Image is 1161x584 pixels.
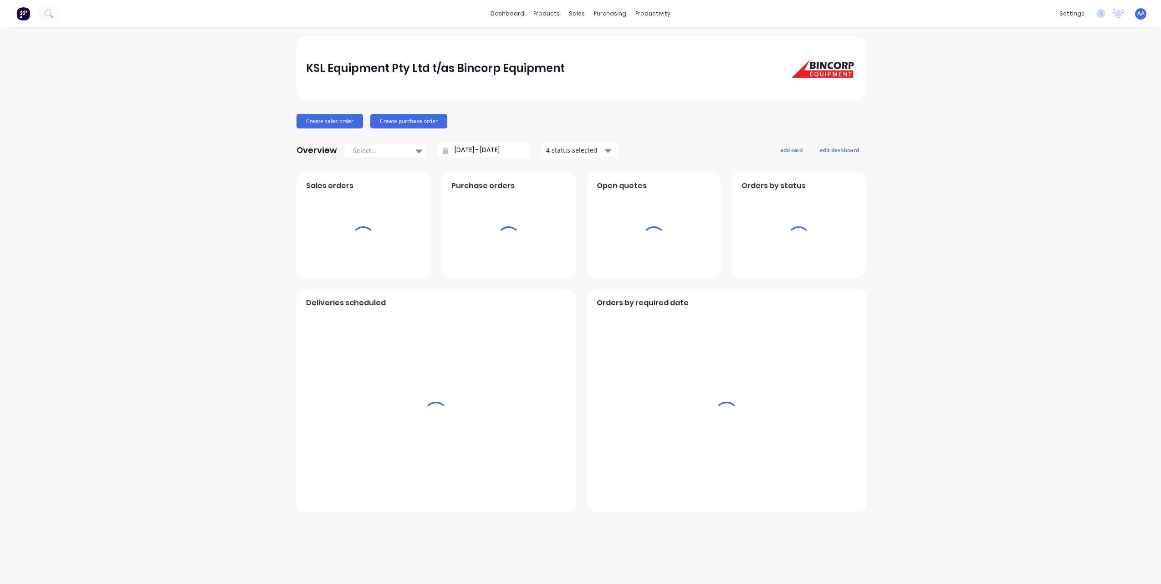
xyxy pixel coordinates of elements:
div: KSL Equipment Pty Ltd t/as Bincorp Equipment [306,59,565,77]
span: Orders by required date [597,297,689,308]
span: AA [1137,10,1145,18]
div: purchasing [589,7,631,20]
button: add card [774,144,808,156]
span: Deliveries scheduled [306,297,386,308]
div: 4 status selected [546,145,604,155]
span: Orders by status [742,180,806,191]
div: settings [1055,7,1089,20]
img: KSL Equipment Pty Ltd t/as Bincorp Equipment [791,58,855,78]
button: 4 status selected [541,143,619,157]
button: Create purchase order [370,114,447,128]
button: edit dashboard [814,144,865,156]
div: productivity [631,7,675,20]
button: Create sales order [297,114,363,128]
span: Purchase orders [451,180,515,191]
img: Factory [16,7,30,20]
a: dashboard [486,7,529,20]
div: products [529,7,564,20]
div: sales [564,7,589,20]
span: Sales orders [306,180,353,191]
div: Overview [297,141,337,159]
span: Open quotes [597,180,647,191]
